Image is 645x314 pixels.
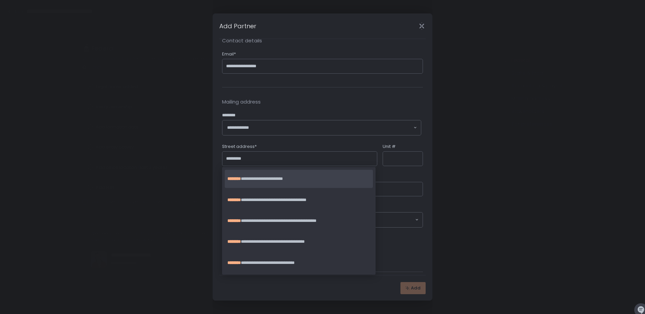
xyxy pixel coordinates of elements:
[222,51,236,57] span: Email*
[222,37,423,45] span: Contact details
[411,22,432,30] div: Close
[222,120,421,135] div: Search for option
[219,22,256,31] h1: Add Partner
[383,144,396,150] span: Unit #
[222,98,423,106] span: Mailing address
[222,144,257,150] span: Street address*
[256,124,413,131] input: Search for option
